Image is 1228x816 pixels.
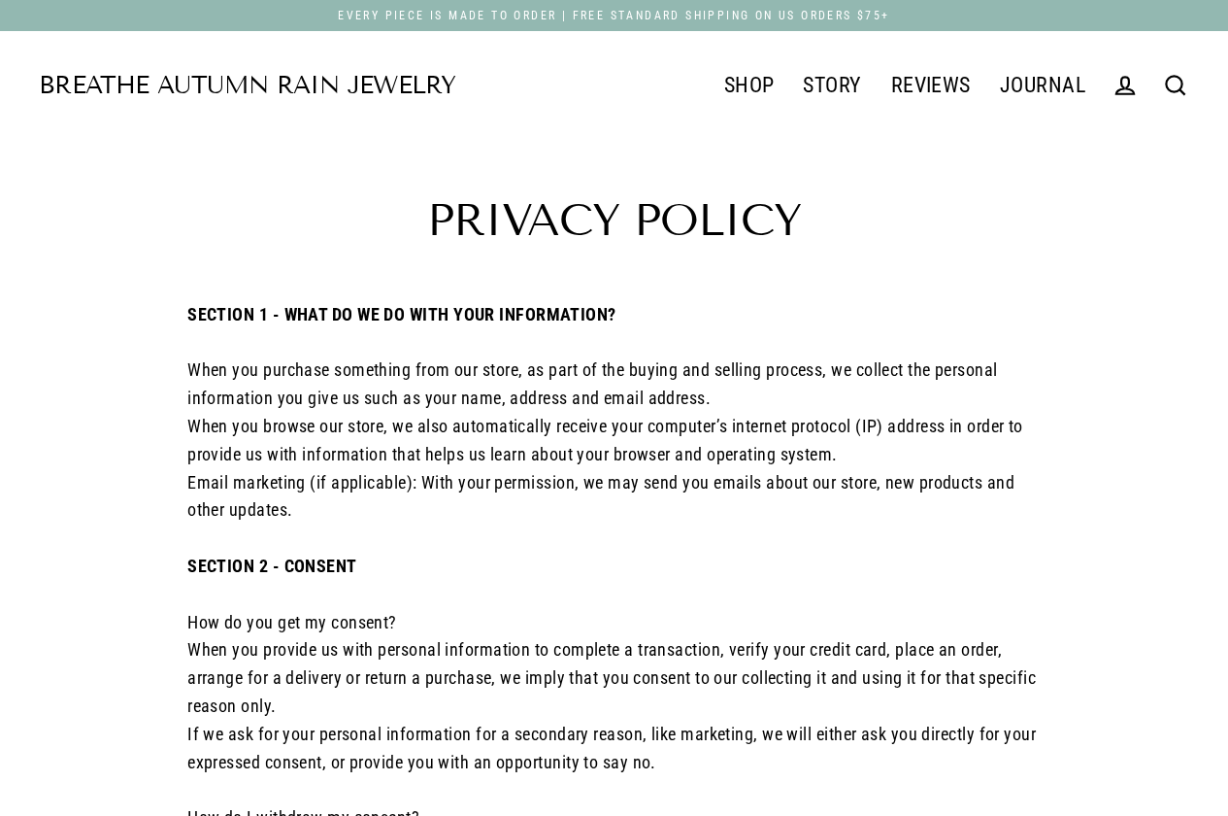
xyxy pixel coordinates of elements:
strong: SECTION 1 - WHAT DO WE DO WITH YOUR INFORMATION? [187,304,616,324]
a: SHOP [710,61,789,110]
a: Breathe Autumn Rain Jewelry [39,74,455,98]
strong: SECTION 2 - CONSENT [187,556,357,576]
h1: Privacy Policy [187,198,1041,243]
div: Primary [455,60,1100,111]
a: JOURNAL [985,61,1100,110]
a: REVIEWS [877,61,985,110]
a: STORY [788,61,876,110]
